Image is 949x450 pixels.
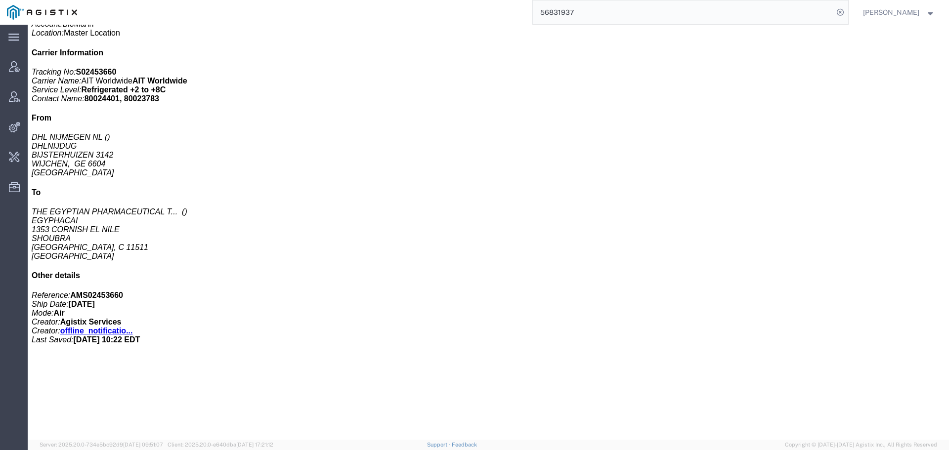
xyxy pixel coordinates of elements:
iframe: FS Legacy Container [28,25,949,440]
span: [DATE] 17:21:12 [236,442,273,448]
span: [DATE] 09:51:07 [123,442,163,448]
span: Copyright © [DATE]-[DATE] Agistix Inc., All Rights Reserved [785,441,937,449]
button: [PERSON_NAME] [863,6,936,18]
span: Server: 2025.20.0-734e5bc92d9 [40,442,163,448]
a: Support [427,442,452,448]
img: logo [7,5,77,20]
span: Client: 2025.20.0-e640dba [168,442,273,448]
input: Search for shipment number, reference number [533,0,833,24]
span: Carrie Virgilio [863,7,919,18]
a: Feedback [452,442,477,448]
